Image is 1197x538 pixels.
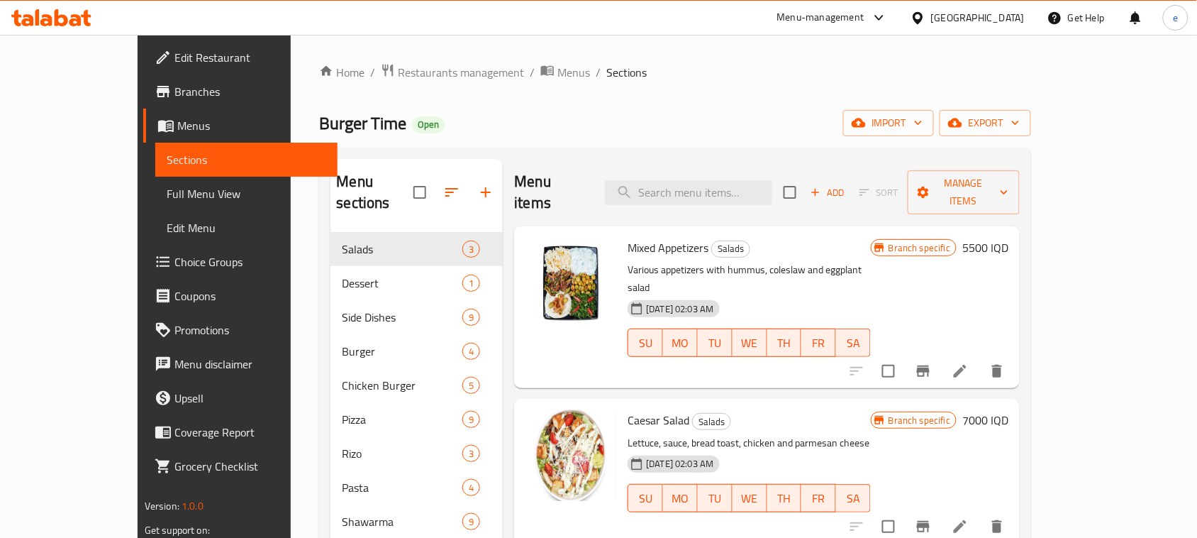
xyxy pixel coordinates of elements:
[143,75,338,109] a: Branches
[842,488,865,509] span: SA
[703,488,727,509] span: TU
[342,445,462,462] span: Rizo
[174,356,326,373] span: Menu disclaimer
[342,241,462,258] div: Salads
[167,185,326,202] span: Full Menu View
[330,402,503,437] div: Pizza9
[767,484,802,512] button: TH
[919,175,1008,210] span: Manage items
[801,484,836,512] button: FR
[405,177,435,207] span: Select all sections
[143,109,338,143] a: Menus
[634,488,657,509] span: SU
[143,313,338,347] a: Promotions
[342,479,462,496] div: Pasta
[540,63,590,82] a: Menus
[801,329,836,357] button: FR
[336,171,413,214] h2: Menu sections
[854,114,923,132] span: import
[883,414,956,427] span: Branch specific
[628,484,663,512] button: SU
[462,241,480,258] div: items
[962,410,1008,430] h6: 7000 IQD
[342,377,462,394] span: Chicken Burger
[733,329,767,357] button: WE
[462,411,480,428] div: items
[398,64,524,81] span: Restaurants management
[698,484,733,512] button: TU
[462,343,480,360] div: items
[330,300,503,334] div: Side Dishes9
[155,143,338,177] a: Sections
[143,245,338,279] a: Choice Groups
[143,40,338,75] a: Edit Restaurant
[330,437,503,471] div: Rizo3
[143,347,338,381] a: Menu disclaimer
[628,261,871,297] p: Various appetizers with hummus, coleslaw and eggplant salad
[808,185,847,201] span: Add
[669,333,692,353] span: MO
[462,309,480,326] div: items
[463,413,479,427] span: 9
[940,110,1031,136] button: export
[525,410,616,501] img: Caesar Salad
[874,356,903,386] span: Select to update
[342,411,462,428] span: Pizza
[319,63,1031,82] nav: breadcrumb
[174,49,326,66] span: Edit Restaurant
[980,354,1014,388] button: delete
[663,484,698,512] button: MO
[143,381,338,415] a: Upsell
[640,302,719,316] span: [DATE] 02:03 AM
[692,413,731,430] div: Salads
[698,329,733,357] button: TU
[842,333,865,353] span: SA
[962,238,1008,258] h6: 5500 IQD
[330,368,503,402] div: Chicken Burger5
[330,334,503,368] div: Burger4
[342,309,462,326] span: Side Dishes
[634,333,657,353] span: SU
[143,449,338,483] a: Grocery Checklist
[174,83,326,100] span: Branches
[330,232,503,266] div: Salads3
[463,243,479,256] span: 3
[738,488,762,509] span: WE
[605,180,772,205] input: search
[850,182,908,204] span: Select section first
[469,175,503,209] button: Add section
[931,10,1025,26] div: [GEOGRAPHIC_DATA]
[381,63,524,82] a: Restaurants management
[767,329,802,357] button: TH
[514,171,587,214] h2: Menu items
[805,182,850,204] span: Add item
[155,211,338,245] a: Edit Menu
[463,515,479,529] span: 9
[174,322,326,339] span: Promotions
[775,177,805,207] span: Select section
[530,64,535,81] li: /
[342,275,462,292] span: Dessert
[883,241,956,255] span: Branch specific
[836,484,871,512] button: SA
[703,333,727,353] span: TU
[805,182,850,204] button: Add
[174,253,326,270] span: Choice Groups
[330,266,503,300] div: Dessert1
[342,343,462,360] span: Burger
[525,238,616,329] img: Mixed Appetizers
[319,107,406,139] span: Burger Time
[342,513,462,530] span: Shawarma
[693,414,730,430] span: Salads
[807,488,830,509] span: FR
[412,119,445,131] span: Open
[435,175,469,209] span: Sort sections
[712,241,750,257] span: Salads
[669,488,692,509] span: MO
[906,354,940,388] button: Branch-specific-item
